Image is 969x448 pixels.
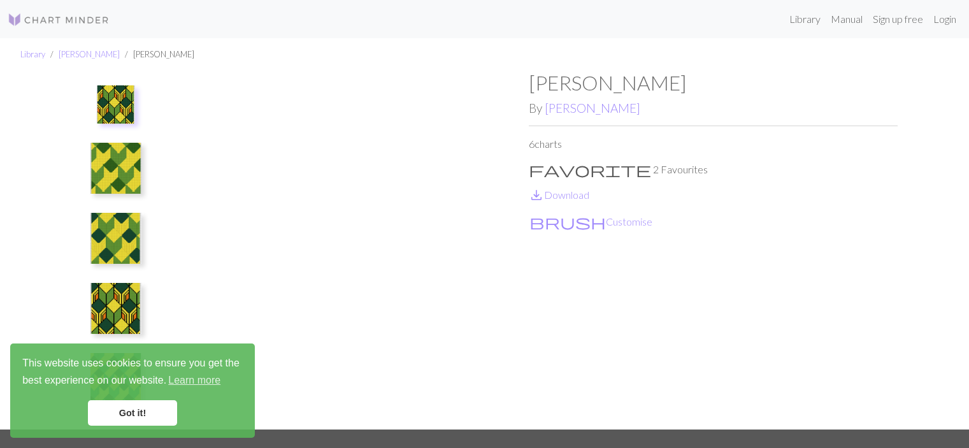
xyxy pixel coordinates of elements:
a: DownloadDownload [529,189,589,201]
a: [PERSON_NAME] [59,49,120,59]
img: back [90,143,141,194]
h2: By [529,101,898,115]
span: save_alt [529,186,544,204]
i: Customise [529,214,606,229]
a: Sign up free [868,6,928,32]
span: This website uses cookies to ensure you get the best experience on our website. [22,356,243,390]
span: favorite [529,161,651,178]
a: learn more about cookies [166,371,222,390]
p: 2 Favourites [529,162,898,177]
img: front [160,71,529,429]
span: brush [529,213,606,231]
a: [PERSON_NAME] [545,101,640,115]
img: front [97,85,135,124]
div: cookieconsent [10,343,255,438]
a: Library [20,49,45,59]
a: dismiss cookie message [88,400,177,426]
img: Front pre embroidery [90,213,141,264]
img: Logo [8,12,110,27]
img: Copy of Copy of front [90,283,141,334]
a: Manual [826,6,868,32]
h1: [PERSON_NAME] [529,71,898,95]
a: Library [784,6,826,32]
i: Favourite [529,162,651,177]
i: Download [529,187,544,203]
a: Login [928,6,961,32]
p: 6 charts [529,136,898,152]
button: CustomiseCustomise [529,213,653,230]
li: [PERSON_NAME] [120,48,194,61]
